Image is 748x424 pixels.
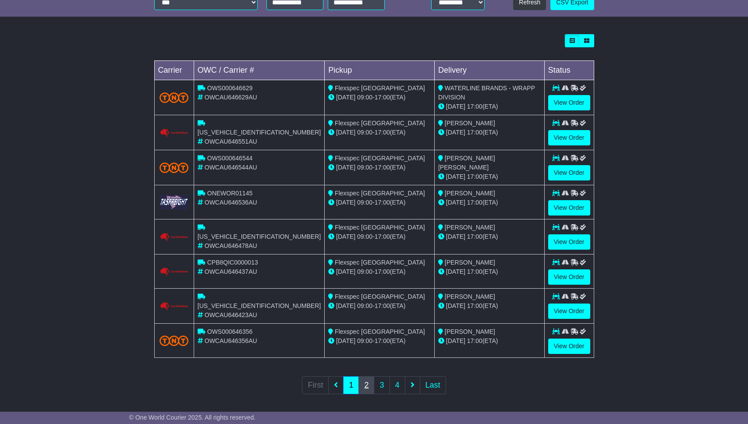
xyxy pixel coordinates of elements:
[207,155,253,162] span: OWS000646544
[446,233,465,240] span: [DATE]
[207,259,258,266] span: CPB8QIC0000013
[375,268,390,275] span: 17:00
[445,120,495,127] span: [PERSON_NAME]
[335,85,425,92] span: Flexspec [GEOGRAPHIC_DATA]
[438,336,541,346] div: (ETA)
[548,200,590,216] a: View Order
[205,138,257,145] span: OWCAU646551AU
[357,164,372,171] span: 09:00
[335,293,425,300] span: Flexspec [GEOGRAPHIC_DATA]
[446,173,465,180] span: [DATE]
[357,302,372,309] span: 09:00
[548,95,590,110] a: View Order
[89,51,96,58] img: tab_keywords_by_traffic_grey.svg
[438,198,541,207] div: (ETA)
[375,337,390,344] span: 17:00
[467,302,482,309] span: 17:00
[434,61,544,80] td: Delivery
[328,232,431,241] div: - (ETA)
[160,336,188,346] img: TNT_Domestic.png
[328,128,431,137] div: - (ETA)
[446,199,465,206] span: [DATE]
[467,268,482,275] span: 17:00
[467,199,482,206] span: 17:00
[98,52,145,57] div: Keywords by Traffic
[205,242,257,249] span: OWCAU646478AU
[328,198,431,207] div: - (ETA)
[357,268,372,275] span: 09:00
[14,23,21,30] img: website_grey.svg
[467,233,482,240] span: 17:00
[25,14,43,21] div: v 4.0.25
[160,233,188,242] img: Couriers_Please.png
[23,23,96,30] div: Domain: [DOMAIN_NAME]
[438,85,535,101] span: WATERLINE BRANDS - WRAPP DIVISION
[374,376,390,394] a: 3
[548,339,590,354] a: View Order
[14,14,21,21] img: logo_orange.svg
[205,199,257,206] span: OWCAU646536AU
[328,163,431,172] div: - (ETA)
[446,129,465,136] span: [DATE]
[160,267,188,276] img: GetCarrierServiceLogo
[375,199,390,206] span: 17:00
[445,328,495,335] span: [PERSON_NAME]
[207,190,252,197] span: ONEWOR01145
[357,129,372,136] span: 09:00
[438,301,541,311] div: (ETA)
[438,267,541,276] div: (ETA)
[335,120,425,127] span: Flexspec [GEOGRAPHIC_DATA]
[548,234,590,250] a: View Order
[375,129,390,136] span: 17:00
[336,199,355,206] span: [DATE]
[335,190,425,197] span: Flexspec [GEOGRAPHIC_DATA]
[336,164,355,171] span: [DATE]
[445,293,495,300] span: [PERSON_NAME]
[357,337,372,344] span: 09:00
[467,129,482,136] span: 17:00
[438,128,541,137] div: (ETA)
[336,94,355,101] span: [DATE]
[160,194,188,210] img: GetCarrierServiceLogo
[445,259,495,266] span: [PERSON_NAME]
[205,337,257,344] span: OWCAU646356AU
[335,224,425,231] span: Flexspec [GEOGRAPHIC_DATA]
[198,302,321,309] span: [US_VEHICLE_IDENTIFICATION_NUMBER]
[343,376,359,394] a: 1
[446,103,465,110] span: [DATE]
[357,94,372,101] span: 09:00
[548,165,590,180] a: View Order
[445,224,495,231] span: [PERSON_NAME]
[375,302,390,309] span: 17:00
[160,302,188,311] img: Couriers_Please.png
[194,61,324,80] td: OWC / Carrier #
[336,129,355,136] span: [DATE]
[325,61,435,80] td: Pickup
[420,376,446,394] a: Last
[336,337,355,344] span: [DATE]
[375,233,390,240] span: 17:00
[335,259,425,266] span: Flexspec [GEOGRAPHIC_DATA]
[198,233,321,240] span: [US_VEHICLE_IDENTIFICATION_NUMBER]
[375,164,390,171] span: 17:00
[467,337,482,344] span: 17:00
[129,414,256,421] span: © One World Courier 2025. All rights reserved.
[205,164,257,171] span: OWCAU646544AU
[205,268,257,275] span: OWCAU646437AU
[438,232,541,241] div: (ETA)
[336,302,355,309] span: [DATE]
[328,301,431,311] div: - (ETA)
[357,199,372,206] span: 09:00
[207,85,253,92] span: OWS000646629
[548,304,590,319] a: View Order
[544,61,594,80] td: Status
[438,172,541,181] div: (ETA)
[375,94,390,101] span: 17:00
[154,61,194,80] td: Carrier
[205,94,257,101] span: OWCAU646629AU
[438,102,541,111] div: (ETA)
[467,103,482,110] span: 17:00
[446,268,465,275] span: [DATE]
[390,376,405,394] a: 4
[328,336,431,346] div: - (ETA)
